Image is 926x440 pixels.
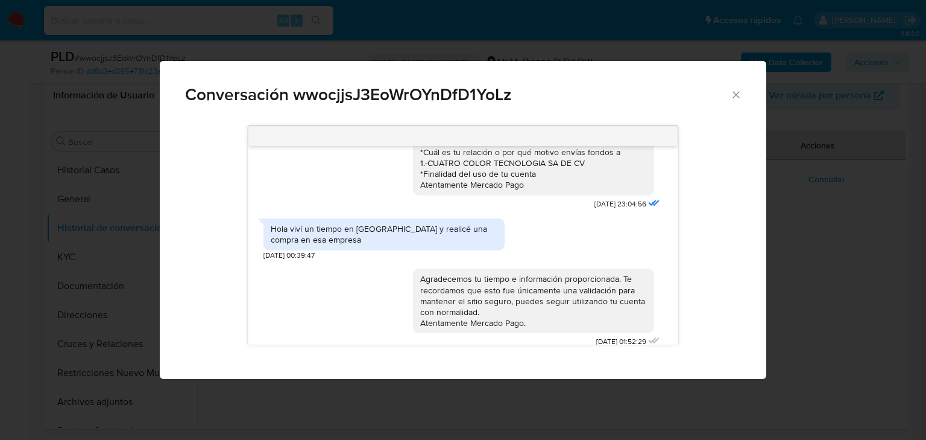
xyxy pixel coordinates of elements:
div: Agradecemos tu tiempo e información proporcionada. Te recordamos que esto fue únicamente una vali... [420,273,647,328]
div: Comunicación [160,61,766,380]
span: [DATE] 01:52:29 [596,337,646,347]
span: [DATE] 00:39:47 [263,250,315,261]
div: Estimada [PERSON_NAME] se ha identificado un cambio en el uso habitual de tu cuenta para garantiz... [420,59,647,190]
span: Conversación wwocjjsJ3EoWrOYnDfD1YoLz [185,86,730,103]
button: Cerrar [730,89,741,100]
div: Hola viví un tiempo en [GEOGRAPHIC_DATA] y realicé una compra en esa empresa [271,223,497,245]
span: [DATE] 23:04:56 [594,199,646,209]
